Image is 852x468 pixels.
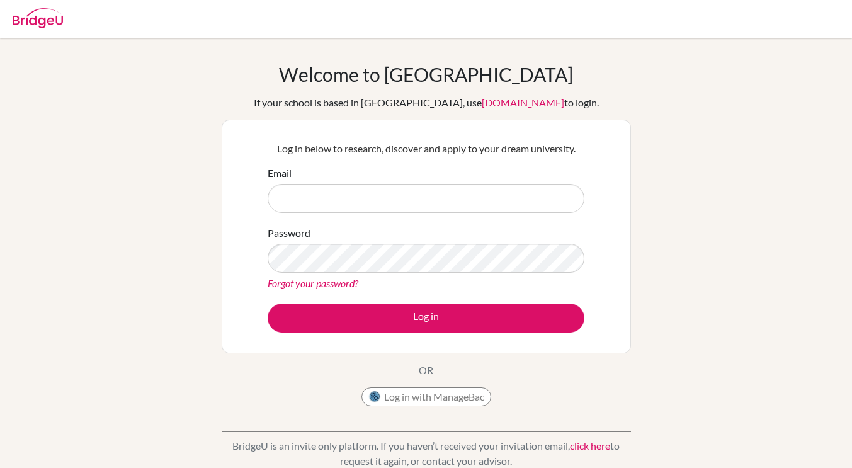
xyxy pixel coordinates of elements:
label: Password [268,225,310,241]
p: OR [419,363,433,378]
label: Email [268,166,292,181]
button: Log in [268,304,584,333]
p: Log in below to research, discover and apply to your dream university. [268,141,584,156]
div: If your school is based in [GEOGRAPHIC_DATA], use to login. [254,95,599,110]
button: Log in with ManageBac [361,387,491,406]
a: [DOMAIN_NAME] [482,96,564,108]
a: Forgot your password? [268,277,358,289]
h1: Welcome to [GEOGRAPHIC_DATA] [279,63,573,86]
a: click here [570,440,610,452]
img: Bridge-U [13,8,63,28]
